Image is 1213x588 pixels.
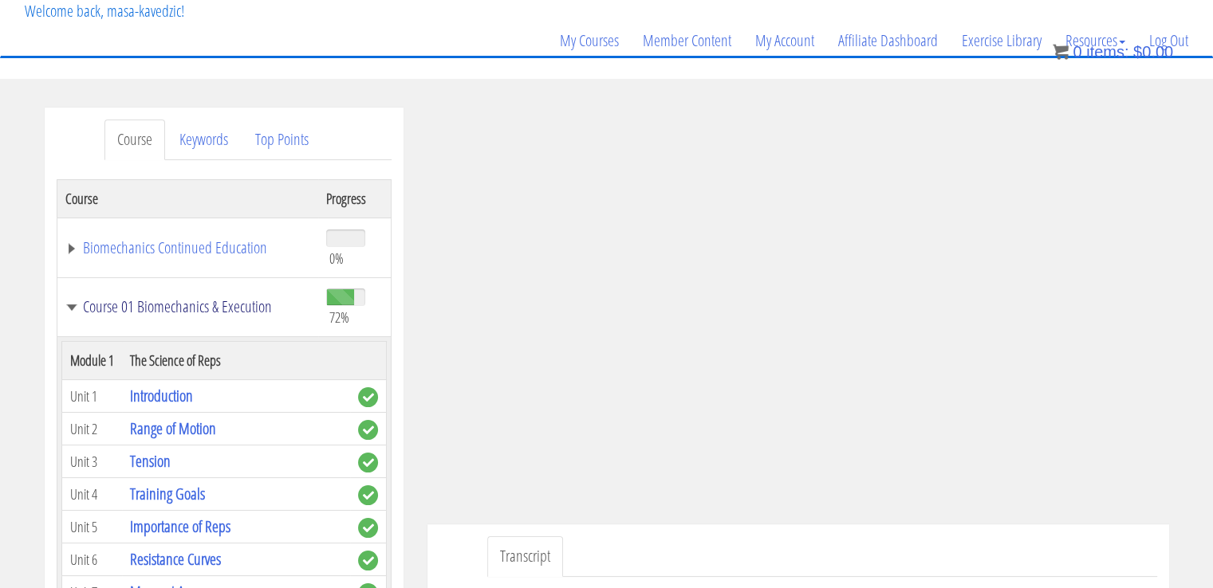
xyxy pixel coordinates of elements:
[130,385,193,406] a: Introduction
[358,387,378,407] span: complete
[1133,43,1142,61] span: $
[130,417,216,439] a: Range of Motion
[1073,43,1081,61] span: 0
[1137,2,1200,79] a: Log Out
[950,2,1053,79] a: Exercise Library
[130,548,221,570] a: Resistance Curves
[548,2,631,79] a: My Courses
[65,299,311,315] a: Course 01 Biomechanics & Execution
[167,120,241,160] a: Keywords
[61,380,122,413] td: Unit 1
[61,511,122,543] td: Unit 5
[122,342,350,380] th: The Science of Reps
[358,485,378,505] span: complete
[631,2,743,79] a: Member Content
[358,518,378,538] span: complete
[1053,2,1137,79] a: Resources
[61,413,122,445] td: Unit 2
[1053,43,1173,61] a: 0 items: $0.00
[242,120,321,160] a: Top Points
[57,179,318,218] th: Course
[61,543,122,576] td: Unit 6
[1133,43,1173,61] bdi: 0.00
[104,120,165,160] a: Course
[130,483,205,504] a: Training Goals
[826,2,950,79] a: Affiliate Dashboard
[130,450,171,472] a: Tension
[130,515,230,537] a: Importance of Reps
[329,249,344,267] span: 0%
[329,308,349,326] span: 72%
[358,420,378,440] span: complete
[61,478,122,511] td: Unit 4
[318,179,391,218] th: Progress
[487,536,563,577] a: Transcript
[1086,43,1128,61] span: items:
[1053,44,1069,60] img: icon11.png
[61,342,122,380] th: Module 1
[743,2,826,79] a: My Account
[358,551,378,570] span: complete
[61,445,122,478] td: Unit 3
[65,240,311,256] a: Biomechanics Continued Education
[358,453,378,472] span: complete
